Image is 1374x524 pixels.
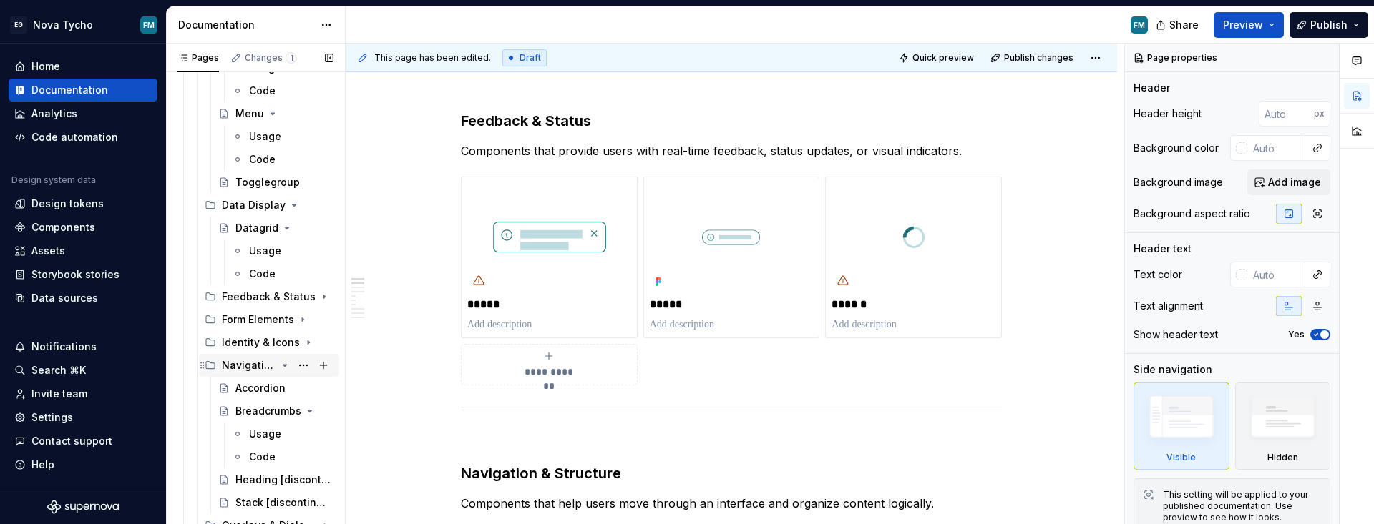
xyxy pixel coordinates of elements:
div: Menu [235,107,264,121]
div: Search ⌘K [31,363,86,377]
div: FM [143,19,155,31]
div: Code [249,450,276,464]
a: Settings [9,406,157,429]
a: Invite team [9,382,157,405]
div: Settings [31,410,73,425]
div: Background color [1134,141,1219,155]
div: Form Elements [222,312,294,327]
img: 86dfc129-ea2a-4da3-8dae-00639eea3778.png [650,183,814,292]
div: Datagrid [235,221,278,235]
div: Home [31,59,60,74]
div: Usage [249,427,281,441]
div: Documentation [31,83,108,97]
div: Notifications [31,340,97,354]
div: Background aspect ratio [1134,207,1250,221]
strong: Feedback & Status [461,112,591,129]
div: Header height [1134,107,1202,121]
a: Menu [213,102,339,125]
div: Data sources [31,291,98,305]
a: Code automation [9,126,157,149]
button: Preview [1214,12,1284,38]
img: ca2296b0-84f7-4745-857d-179113dcc234.png [467,183,631,292]
div: Visible [1166,452,1196,463]
a: Togglegroup [213,171,339,194]
div: Feedback & Status [222,290,316,304]
a: Usage [226,422,339,445]
a: Breadcrumbs [213,400,339,422]
div: Data Display [222,198,286,212]
a: Heading [discontinued] [213,468,339,491]
span: Share [1169,18,1199,32]
div: Invite team [31,387,87,401]
img: 736824f7-8acb-41d1-a65b-48faafacb907.png [832,183,995,292]
div: Accordion [235,381,286,395]
div: Code [249,84,276,98]
a: Documentation [9,79,157,102]
a: Design tokens [9,192,157,215]
div: Show header text [1134,327,1218,342]
div: Code [249,267,276,281]
button: Quick preview [895,48,980,68]
button: Publish changes [986,48,1080,68]
span: Quick preview [912,52,974,64]
div: Hidden [1235,382,1331,470]
input: Auto [1247,262,1305,287]
a: Datagrid [213,217,339,239]
div: Storybook stories [31,267,120,282]
div: Changes [245,52,297,64]
div: Togglegroup [235,175,300,189]
div: Navigation & Structure [222,358,276,372]
div: Analytics [31,107,77,121]
a: Home [9,55,157,78]
button: Share [1149,12,1208,38]
p: px [1314,108,1325,119]
div: Identity & Icons [222,335,300,350]
div: This setting will be applied to your published documentation. Use preview to see how it looks. [1163,489,1321,523]
p: Components that provide users with real-time feedback, status updates, or visual indicators. [461,142,1002,159]
label: Yes [1288,329,1305,340]
div: Identity & Icons [199,331,339,354]
a: Usage [226,239,339,262]
svg: Supernova Logo [47,500,119,514]
button: Add image [1247,169,1330,195]
div: Header text [1134,242,1192,256]
div: Background image [1134,175,1223,189]
div: Code automation [31,130,118,144]
div: FM [1134,19,1145,31]
div: Breadcrumbs [235,404,301,418]
button: Contact support [9,430,157,453]
a: Stack [discontinued] [213,491,339,514]
a: Accordion [213,377,339,400]
a: Code [226,148,339,171]
div: Design tokens [31,197,104,211]
div: Design system data [11,174,96,186]
a: Code [226,79,339,102]
div: Data Display [199,194,339,217]
span: Preview [1223,18,1263,32]
span: Publish changes [1004,52,1073,64]
div: Usage [249,244,281,258]
p: Components that help users move through an interface and organize content logically. [461,495,1002,512]
div: Assets [31,244,65,258]
div: Text color [1134,267,1182,282]
div: Text alignment [1134,299,1203,313]
a: Usage [226,125,339,148]
a: Data sources [9,287,157,310]
div: Pages [177,52,219,64]
span: 1 [286,52,297,64]
strong: Navigation & Structure [461,465,621,482]
div: Visible [1134,382,1229,470]
input: Auto [1259,101,1314,127]
input: Auto [1247,135,1305,161]
button: Publish [1290,12,1368,38]
button: Help [9,453,157,476]
span: Add image [1268,175,1321,189]
div: Nova Tycho [33,18,93,32]
div: Code [249,152,276,167]
div: Navigation & Structure [199,354,339,377]
div: Help [31,458,54,472]
button: EGNova TychoFM [3,9,163,40]
a: Assets [9,239,157,262]
div: Components [31,220,95,234]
